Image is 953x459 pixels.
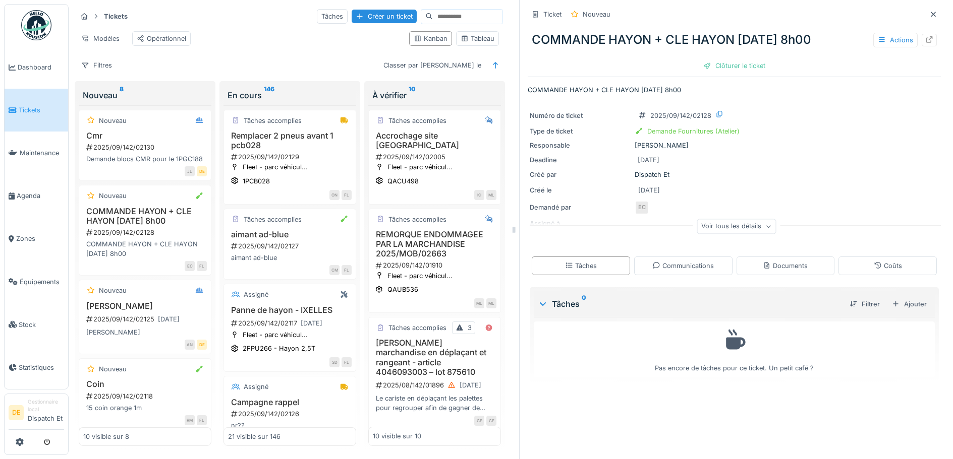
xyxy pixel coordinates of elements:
[120,89,124,101] sup: 8
[530,185,631,195] div: Créé le
[530,170,939,179] div: Dispatch Et
[373,338,496,377] h3: [PERSON_NAME] marchandise en déplaçant et rangeant - article 4046093003 – lot 875610
[486,190,496,200] div: ML
[243,176,270,186] div: 1PCB028
[19,105,64,115] span: Tickets
[9,405,24,420] li: DE
[243,330,308,340] div: Fleet - parc véhicul...
[342,190,352,200] div: FL
[197,340,207,350] div: DE
[388,215,446,224] div: Tâches accomplies
[474,190,484,200] div: KI
[373,131,496,150] h3: Accrochage site [GEOGRAPHIC_DATA]
[635,201,649,215] div: EC
[17,191,64,201] span: Agenda
[387,176,419,186] div: QACU498
[228,89,352,101] div: En cours
[540,326,928,373] div: Pas encore de tâches pour ce ticket. Un petit café ?
[414,34,447,43] div: Kanban
[530,141,631,150] div: Responsable
[650,111,711,120] div: 2025/09/142/02128
[83,207,207,226] h3: COMMANDE HAYON + CLE HAYON [DATE] 8h00
[83,432,129,441] div: 10 visible sur 8
[83,327,207,337] div: [PERSON_NAME]
[230,409,352,419] div: 2025/09/142/02126
[5,260,68,303] a: Équipements
[873,33,918,47] div: Actions
[18,62,64,72] span: Dashboard
[5,89,68,132] a: Tickets
[528,27,941,53] div: COMMANDE HAYON + CLE HAYON [DATE] 8h00
[352,10,417,23] div: Créer un ticket
[20,148,64,158] span: Maintenance
[197,166,207,176] div: DE
[83,379,207,389] h3: Coin
[85,228,207,237] div: 2025/09/142/02128
[85,391,207,401] div: 2025/09/142/02118
[197,261,207,271] div: FL
[20,277,64,287] span: Équipements
[461,34,494,43] div: Tableau
[185,261,195,271] div: EC
[530,111,631,120] div: Numéro de ticket
[19,320,64,330] span: Stock
[243,344,315,353] div: 2FPU266 - Hayon 2,5T
[375,379,496,391] div: 2025/08/142/01896
[77,58,117,73] div: Filtres
[375,260,496,270] div: 2025/09/142/01910
[329,190,340,200] div: ON
[83,403,207,413] div: 15 coin orange 1m
[474,298,484,308] div: ML
[85,143,207,152] div: 2025/09/142/02130
[763,261,808,271] div: Documents
[99,364,127,374] div: Nouveau
[230,152,352,162] div: 2025/09/142/02129
[77,31,124,46] div: Modèles
[697,219,776,234] div: Voir tous les détails
[99,191,127,201] div: Nouveau
[5,346,68,389] a: Statistiques
[409,89,416,101] sup: 10
[83,301,207,311] h3: [PERSON_NAME]
[85,313,207,325] div: 2025/09/142/02125
[83,239,207,258] div: COMMANDE HAYON + CLE HAYON [DATE] 8h00
[99,116,127,125] div: Nouveau
[582,298,586,310] sup: 0
[5,132,68,174] a: Maintenance
[185,166,195,176] div: JL
[530,203,631,212] div: Demandé par
[244,215,302,224] div: Tâches accomplies
[486,298,496,308] div: ML
[99,286,127,295] div: Nouveau
[460,380,481,390] div: [DATE]
[387,162,453,172] div: Fleet - parc véhicul...
[373,230,496,259] h3: REMORQUE ENDOMMAGEE PAR LA MARCHANDISE 2025/MOB/02663
[158,314,180,324] div: [DATE]
[19,363,64,372] span: Statistiques
[342,357,352,367] div: FL
[375,152,496,162] div: 2025/09/142/02005
[244,382,268,391] div: Assigné
[874,261,902,271] div: Coûts
[5,303,68,346] a: Stock
[28,398,64,414] div: Gestionnaire local
[530,126,631,136] div: Type de ticket
[83,131,207,141] h3: Cmr
[228,305,352,315] h3: Panne de hayon - IXELLES
[9,398,64,430] a: DE Gestionnaire localDispatch Et
[638,155,659,165] div: [DATE]
[583,10,610,19] div: Nouveau
[373,394,496,413] div: Le cariste en déplaçant les palettes pour regrouper afin de gagner de l'espace a posé les palette...
[230,241,352,251] div: 2025/09/142/02127
[647,126,740,136] div: Demande Fournitures (Atelier)
[888,297,931,311] div: Ajouter
[5,46,68,89] a: Dashboard
[228,253,352,263] div: aimant ad-blue
[530,155,631,165] div: Deadline
[652,261,714,271] div: Communications
[244,116,302,125] div: Tâches accomplies
[137,34,186,43] div: Opérationnel
[538,298,842,310] div: Tâches
[21,10,51,40] img: Badge_color-CXgf-gQk.svg
[530,141,939,150] div: [PERSON_NAME]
